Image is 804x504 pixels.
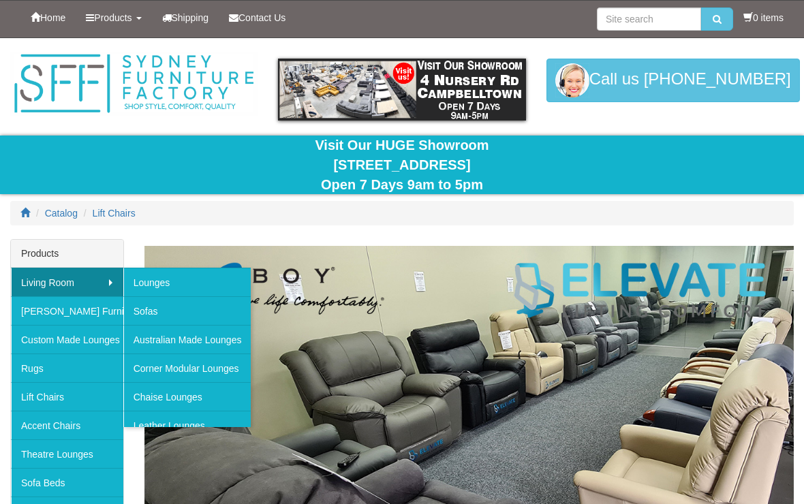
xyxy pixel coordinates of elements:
div: Visit Our HUGE Showroom [STREET_ADDRESS] Open 7 Days 9am to 5pm [10,136,794,194]
a: Lift Chairs [11,382,123,411]
a: Home [20,1,76,35]
a: Products [76,1,151,35]
a: Living Room [11,268,123,296]
li: 0 items [743,11,784,25]
a: Contact Us [219,1,296,35]
a: Catalog [45,208,78,219]
img: showroom.gif [278,59,525,121]
a: [PERSON_NAME] Furniture [11,296,123,325]
a: Leather Lounges [123,411,251,439]
span: Home [40,12,65,23]
a: Sofa Beds [11,468,123,497]
span: Products [94,12,132,23]
a: Lounges [123,268,251,296]
a: Custom Made Lounges [11,325,123,353]
a: Lift Chairs [93,208,136,219]
div: Products [11,240,123,268]
input: Site search [597,7,701,31]
a: Accent Chairs [11,411,123,439]
a: Rugs [11,353,123,382]
span: Contact Us [238,12,285,23]
a: Chaise Lounges [123,382,251,411]
a: Australian Made Lounges [123,325,251,353]
a: Theatre Lounges [11,439,123,468]
a: Corner Modular Lounges [123,353,251,382]
span: Shipping [172,12,209,23]
a: Shipping [152,1,219,35]
a: Sofas [123,296,251,325]
img: Sydney Furniture Factory [10,52,258,116]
